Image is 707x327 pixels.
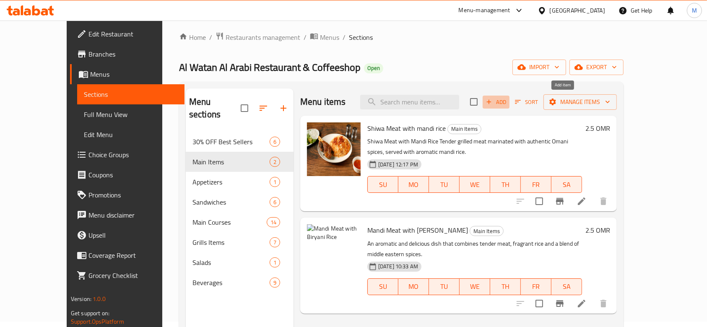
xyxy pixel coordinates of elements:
[270,158,280,166] span: 2
[192,257,270,267] div: Salads
[270,197,280,207] div: items
[371,179,395,191] span: SU
[267,217,280,227] div: items
[577,298,587,309] a: Edit menu item
[88,170,178,180] span: Coupons
[448,124,481,134] span: Main Items
[84,89,178,99] span: Sections
[402,280,426,293] span: MO
[186,212,294,232] div: Main Courses14
[192,217,267,227] span: Main Courses
[576,62,617,73] span: export
[186,152,294,172] div: Main Items2
[521,176,551,193] button: FR
[398,278,429,295] button: MO
[270,237,280,247] div: items
[88,250,178,260] span: Coverage Report
[209,32,212,42] li: /
[550,97,610,107] span: Manage items
[70,145,185,165] a: Choice Groups
[375,262,421,270] span: [DATE] 10:33 AM
[349,32,373,42] span: Sections
[494,280,517,293] span: TH
[88,150,178,160] span: Choice Groups
[84,130,178,140] span: Edit Menu
[186,252,294,272] div: Salads1
[367,122,446,135] span: Shiwa Meat with mandi rice
[304,32,307,42] li: /
[367,176,398,193] button: SU
[367,239,582,260] p: An aromatic and delicious dish that combines tender meat, fragrant rice and a blend of middle eas...
[512,60,566,75] button: import
[371,280,395,293] span: SU
[300,96,346,108] h2: Menu items
[460,278,490,295] button: WE
[270,279,280,287] span: 9
[192,157,270,167] div: Main Items
[530,192,548,210] span: Select to update
[186,132,294,152] div: 30% OFF Best Sellers6
[490,278,521,295] button: TH
[483,96,509,109] button: Add
[485,97,507,107] span: Add
[192,137,270,147] span: 30% OFF Best Sellers
[463,179,487,191] span: WE
[494,179,517,191] span: TH
[593,191,613,211] button: delete
[367,224,468,236] span: Mandi Meat with [PERSON_NAME]
[550,293,570,314] button: Branch-specific-item
[88,210,178,220] span: Menu disclaimer
[360,95,459,109] input: search
[70,185,185,205] a: Promotions
[364,65,383,72] span: Open
[70,205,185,225] a: Menu disclaimer
[88,270,178,280] span: Grocery Checklist
[179,58,361,77] span: Al Watan Al Arabi Restaurant & Coffeeshop
[226,32,300,42] span: Restaurants management
[367,136,582,157] p: Shiwa Meat with Mandi Rice Tender grilled meat marinated with authentic Omani spices, served with...
[192,278,270,288] span: Beverages
[70,225,185,245] a: Upsell
[515,97,538,107] span: Sort
[192,237,270,247] span: Grills Items
[186,232,294,252] div: Grills Items7
[88,49,178,59] span: Branches
[555,179,579,191] span: SA
[550,6,605,15] div: [GEOGRAPHIC_DATA]
[273,98,294,118] button: Add section
[253,98,273,118] span: Sort sections
[521,278,551,295] button: FR
[186,172,294,192] div: Appetizers1
[398,176,429,193] button: MO
[513,96,540,109] button: Sort
[569,60,624,75] button: export
[216,32,300,43] a: Restaurants management
[375,161,421,169] span: [DATE] 12:17 PM
[70,64,185,84] a: Menus
[70,265,185,285] a: Grocery Checklist
[270,239,280,247] span: 7
[270,198,280,206] span: 6
[267,218,280,226] span: 14
[179,32,624,43] nav: breadcrumb
[270,137,280,147] div: items
[189,96,241,121] h2: Menu sections
[270,138,280,146] span: 6
[70,44,185,64] a: Branches
[432,280,456,293] span: TU
[465,93,483,111] span: Select section
[364,63,383,73] div: Open
[192,197,270,207] div: Sandwiches
[88,29,178,39] span: Edit Restaurant
[402,179,426,191] span: MO
[551,278,582,295] button: SA
[343,32,346,42] li: /
[320,32,339,42] span: Menus
[307,122,361,176] img: Shiwa Meat with mandi rice
[70,245,185,265] a: Coverage Report
[524,280,548,293] span: FR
